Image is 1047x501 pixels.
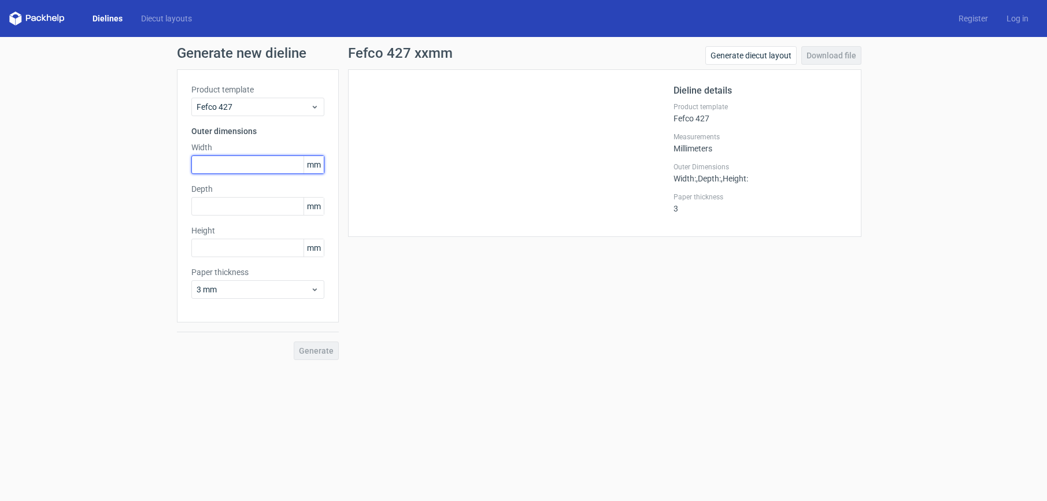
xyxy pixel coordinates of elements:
[674,192,847,202] label: Paper thickness
[674,174,696,183] span: Width :
[177,46,871,60] h1: Generate new dieline
[674,102,847,123] div: Fefco 427
[304,156,324,173] span: mm
[191,266,324,278] label: Paper thickness
[674,102,847,112] label: Product template
[197,284,310,295] span: 3 mm
[197,101,310,113] span: Fefco 427
[304,239,324,257] span: mm
[674,192,847,213] div: 3
[191,225,324,236] label: Height
[191,84,324,95] label: Product template
[696,174,721,183] span: , Depth :
[674,132,847,153] div: Millimeters
[304,198,324,215] span: mm
[83,13,132,24] a: Dielines
[949,13,997,24] a: Register
[191,183,324,195] label: Depth
[348,46,453,60] h1: Fefco 427 xxmm
[997,13,1038,24] a: Log in
[674,132,847,142] label: Measurements
[721,174,748,183] span: , Height :
[132,13,201,24] a: Diecut layouts
[705,46,797,65] a: Generate diecut layout
[191,125,324,137] h3: Outer dimensions
[191,142,324,153] label: Width
[674,84,847,98] h2: Dieline details
[674,162,847,172] label: Outer Dimensions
